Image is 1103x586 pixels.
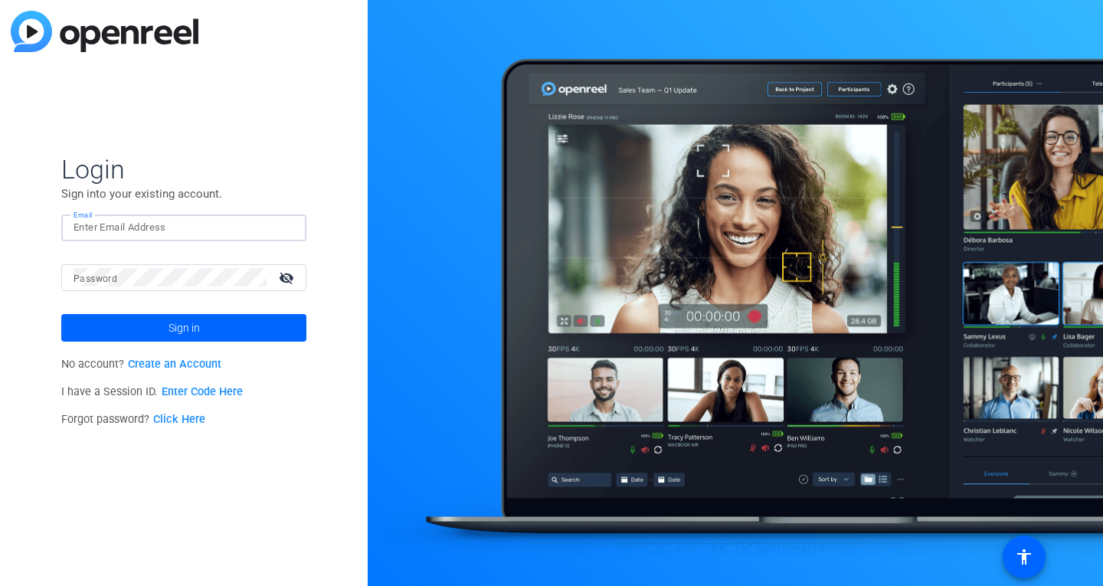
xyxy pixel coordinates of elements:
[61,153,306,185] span: Login
[61,314,306,342] button: Sign in
[74,211,93,219] mat-label: Email
[153,413,205,426] a: Click Here
[61,358,221,371] span: No account?
[270,267,306,289] mat-icon: visibility_off
[169,309,200,347] span: Sign in
[74,273,117,284] mat-label: Password
[128,358,221,371] a: Create an Account
[74,218,294,237] input: Enter Email Address
[61,185,306,202] p: Sign into your existing account.
[162,385,243,398] a: Enter Code Here
[61,385,243,398] span: I have a Session ID.
[1015,548,1033,566] mat-icon: accessibility
[11,11,198,52] img: blue-gradient.svg
[61,413,205,426] span: Forgot password?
